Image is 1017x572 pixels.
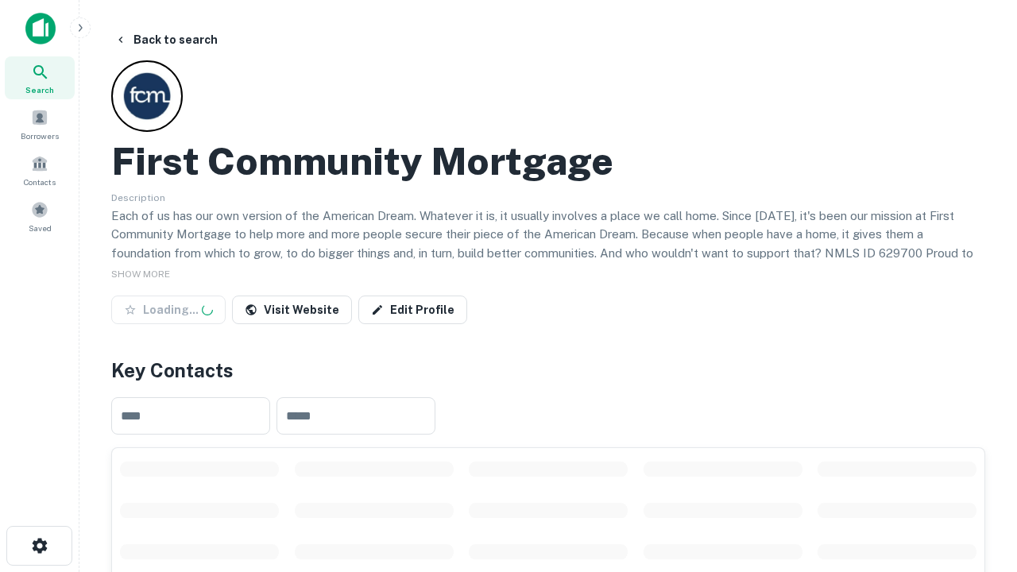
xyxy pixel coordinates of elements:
a: Visit Website [232,296,352,324]
span: SHOW MORE [111,269,170,280]
a: Borrowers [5,102,75,145]
a: Contacts [5,149,75,191]
h2: First Community Mortgage [111,138,613,184]
span: Saved [29,222,52,234]
button: Back to search [108,25,224,54]
a: Edit Profile [358,296,467,324]
a: Search [5,56,75,99]
a: Saved [5,195,75,238]
h4: Key Contacts [111,356,985,385]
p: Each of us has our own version of the American Dream. Whatever it is, it usually involves a place... [111,207,985,281]
span: Borrowers [21,129,59,142]
img: capitalize-icon.png [25,13,56,44]
span: Contacts [24,176,56,188]
span: Description [111,192,165,203]
span: Search [25,83,54,96]
iframe: Chat Widget [938,394,1017,470]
